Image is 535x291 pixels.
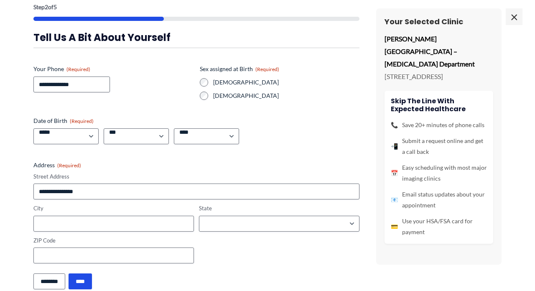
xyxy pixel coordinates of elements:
li: Email status updates about your appointment [391,189,487,211]
span: × [506,8,522,25]
label: State [199,204,359,212]
span: (Required) [57,162,81,168]
legend: Date of Birth [33,117,94,125]
span: (Required) [66,66,90,72]
span: 📞 [391,120,398,130]
span: 📲 [391,141,398,152]
span: 5 [53,3,57,10]
span: (Required) [255,66,279,72]
span: 📧 [391,194,398,205]
li: Save 20+ minutes of phone calls [391,120,487,130]
p: Step of [33,4,359,10]
legend: Address [33,161,81,169]
label: Your Phone [33,65,193,73]
label: City [33,204,194,212]
li: Easy scheduling with most major imaging clinics [391,162,487,184]
li: Use your HSA/FSA card for payment [391,216,487,237]
h4: Skip the line with Expected Healthcare [391,97,487,113]
span: (Required) [70,118,94,124]
span: 💳 [391,221,398,232]
p: [PERSON_NAME][GEOGRAPHIC_DATA] – [MEDICAL_DATA] Department [385,33,493,70]
legend: Sex assigned at Birth [200,65,279,73]
li: Submit a request online and get a call back [391,135,487,157]
span: 2 [45,3,48,10]
h3: Your Selected Clinic [385,17,493,26]
label: [DEMOGRAPHIC_DATA] [213,92,359,100]
h3: Tell us a bit about yourself [33,31,359,44]
p: [STREET_ADDRESS] [385,70,493,83]
label: Street Address [33,173,359,181]
label: ZIP Code [33,237,194,245]
span: 📅 [391,168,398,179]
label: [DEMOGRAPHIC_DATA] [213,78,359,87]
